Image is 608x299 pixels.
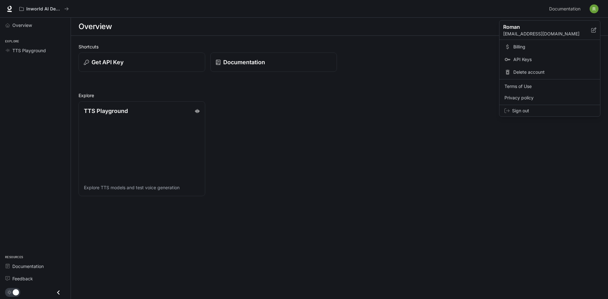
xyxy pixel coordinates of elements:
[501,66,599,78] div: Delete account
[513,69,595,75] span: Delete account
[504,95,595,101] span: Privacy policy
[513,56,595,63] span: API Keys
[501,41,599,53] a: Billing
[513,44,595,50] span: Billing
[512,108,595,114] span: Sign out
[499,105,600,116] div: Sign out
[501,81,599,92] a: Terms of Use
[501,54,599,65] a: API Keys
[504,83,595,90] span: Terms of Use
[503,23,581,31] p: Roman
[501,92,599,103] a: Privacy policy
[503,31,591,37] p: [EMAIL_ADDRESS][DOMAIN_NAME]
[499,21,600,40] div: Roman[EMAIL_ADDRESS][DOMAIN_NAME]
